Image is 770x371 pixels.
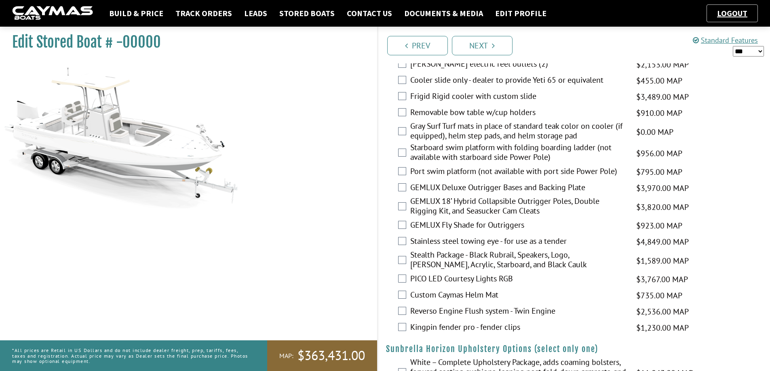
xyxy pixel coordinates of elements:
p: *All prices are Retail in US Dollars and do not include dealer freight, prep, tariffs, fees, taxe... [12,344,249,368]
label: Stealth Package - Black Rubrail, Speakers, Logo, [PERSON_NAME], Acrylic, Starboard, and Black Caulk [410,250,626,271]
span: MAP: [279,352,293,360]
span: $795.00 MAP [636,166,682,178]
label: PICO LED Courtesy Lights RGB [410,274,626,285]
label: Port swim platform (not available with port side Power Pole) [410,166,626,178]
a: Prev [387,36,448,55]
span: $3,820.00 MAP [636,201,689,213]
span: $910.00 MAP [636,107,682,119]
span: $2,153.00 MAP [636,59,689,71]
a: Stored Boats [275,8,339,19]
span: $1,230.00 MAP [636,322,689,334]
label: Custom Caymas Helm Mat [410,290,626,302]
a: Logout [713,8,751,18]
h4: Sunbrella Horizon Upholstery Options (select only one) [386,344,762,354]
img: caymas-dealer-connect-2ed40d3bc7270c1d8d7ffb4b79bf05adc795679939227970def78ec6f6c03838.gif [12,6,93,21]
span: $3,489.00 MAP [636,91,689,103]
label: Removable bow table w/cup holders [410,107,626,119]
a: Leads [240,8,271,19]
label: [PERSON_NAME] electric reel outlets (2) [410,59,626,71]
label: Reverso Engine Flush system - Twin Engine [410,306,626,318]
a: Next [452,36,513,55]
span: $3,970.00 MAP [636,182,689,194]
span: $363,431.00 [297,347,365,364]
label: Stainless steel towing eye - for use as a tender [410,236,626,248]
span: $923.00 MAP [636,220,682,232]
label: Kingpin fender pro - fender clips [410,322,626,334]
span: $4,849.00 MAP [636,236,689,248]
a: Standard Features [693,36,758,45]
label: Frigid Rigid cooler with custom slide [410,91,626,103]
label: GEMLUX Fly Shade for Outriggers [410,220,626,232]
span: $1,589.00 MAP [636,255,689,267]
a: Documents & Media [400,8,487,19]
a: Build & Price [105,8,167,19]
h1: Edit Stored Boat # -00000 [12,33,357,51]
a: Contact Us [343,8,396,19]
span: $3,767.00 MAP [636,273,688,285]
a: Edit Profile [491,8,551,19]
a: MAP:$363,431.00 [267,340,377,371]
label: Starboard swim platform with folding boarding ladder (not available with starboard side Power Pole) [410,143,626,164]
span: $2,536.00 MAP [636,306,689,318]
label: Cooler slide only - dealer to provide Yeti 65 or equivalent [410,75,626,87]
a: Track Orders [171,8,236,19]
span: $956.00 MAP [636,147,682,159]
span: $455.00 MAP [636,75,682,87]
span: $735.00 MAP [636,289,682,302]
label: GEMLUX 18’ Hybrid Collapsible Outrigger Poles, Double Rigging Kit, and Seasucker Cam Cleats [410,196,626,218]
label: GEMLUX Deluxe Outrigger Bases and Backing Plate [410,182,626,194]
label: Gray Surf Turf mats in place of standard teak color on cooler (if equipped), helm step pads, and ... [410,121,626,143]
span: $0.00 MAP [636,126,673,138]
